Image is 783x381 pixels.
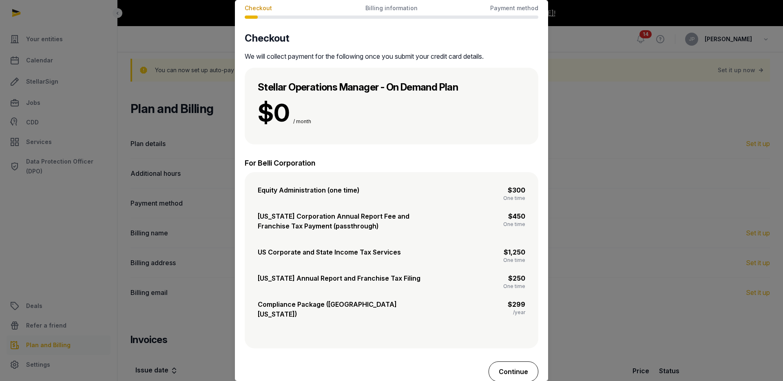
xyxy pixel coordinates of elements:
h2: Compliance Package ([GEOGRAPHIC_DATA] [US_STATE]) [258,299,432,319]
h2: Checkout [245,32,538,45]
span: $450 [508,211,525,221]
span: $1,250 [504,247,525,257]
h2: [US_STATE] Annual Report and Franchise Tax Filing [258,273,432,283]
h2: US Corporate and State Income Tax Services [258,247,432,257]
span: $300 [508,185,525,195]
div: /year [445,309,525,316]
span: $299 [508,299,525,309]
span: Checkout [245,4,272,12]
h2: [US_STATE] Corporation Annual Report Fee and Franchise Tax Payment (passthrough) [258,211,432,231]
h2: Stellar Operations Manager - On Demand Plan [258,81,525,94]
p: We will collect payment for the following once you submit your credit card details. [245,51,538,61]
span: Payment method [490,4,538,12]
span: / month [293,118,311,125]
div: One time [445,257,525,264]
p: For Belli Corporation [245,157,538,169]
div: One time [445,283,525,290]
span: Billing information [365,4,418,12]
span: $0 [258,100,290,125]
div: One time [445,195,525,202]
span: $250 [508,273,525,283]
div: One time [445,221,525,228]
h2: Equity Administration (one time) [258,185,432,195]
iframe: Chat Widget [742,342,783,381]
